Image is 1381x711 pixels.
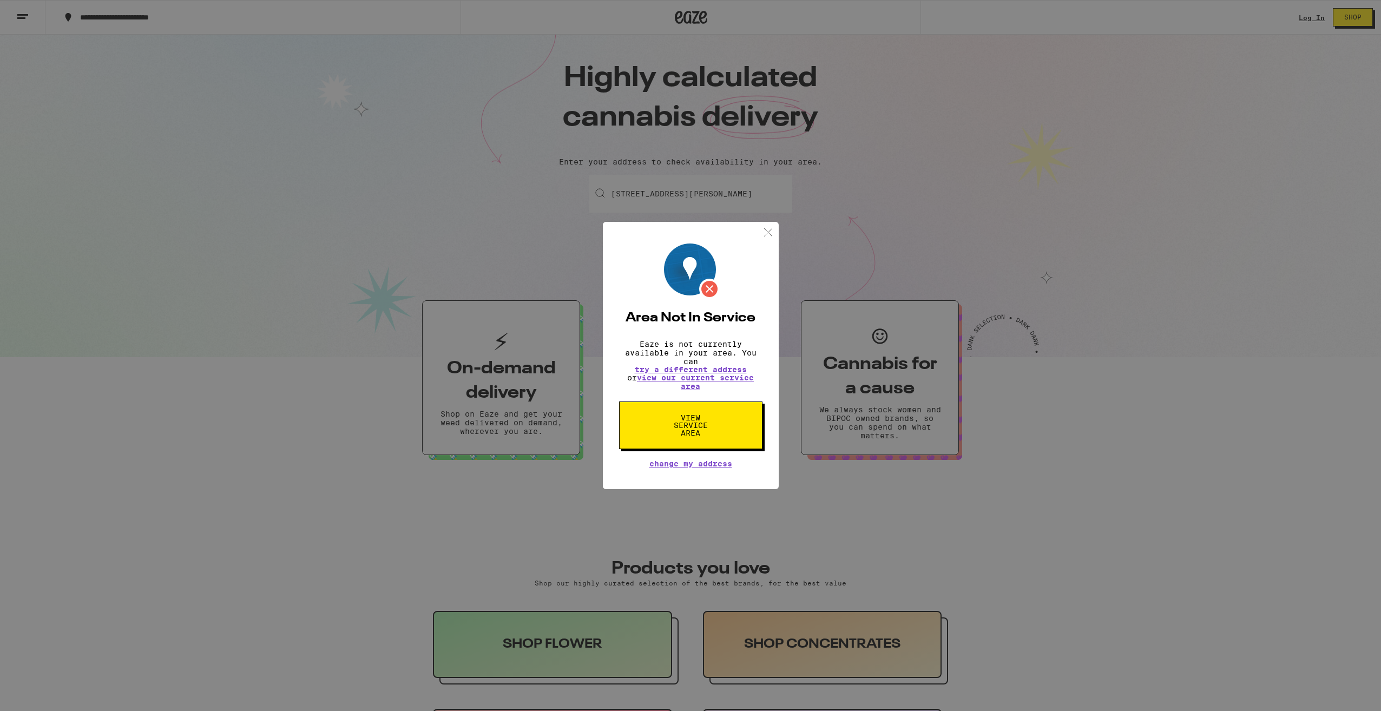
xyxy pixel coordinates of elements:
[619,340,762,391] p: Eaze is not currently available in your area. You can or
[619,413,762,422] a: View Service Area
[619,401,762,449] button: View Service Area
[663,414,719,437] span: View Service Area
[637,373,754,391] a: view our current service area
[619,312,762,325] h2: Area Not In Service
[664,243,720,299] img: Location
[649,460,732,468] button: Change My Address
[761,226,775,239] img: close.svg
[635,366,747,373] button: try a different address
[6,8,78,16] span: Hi. Need any help?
